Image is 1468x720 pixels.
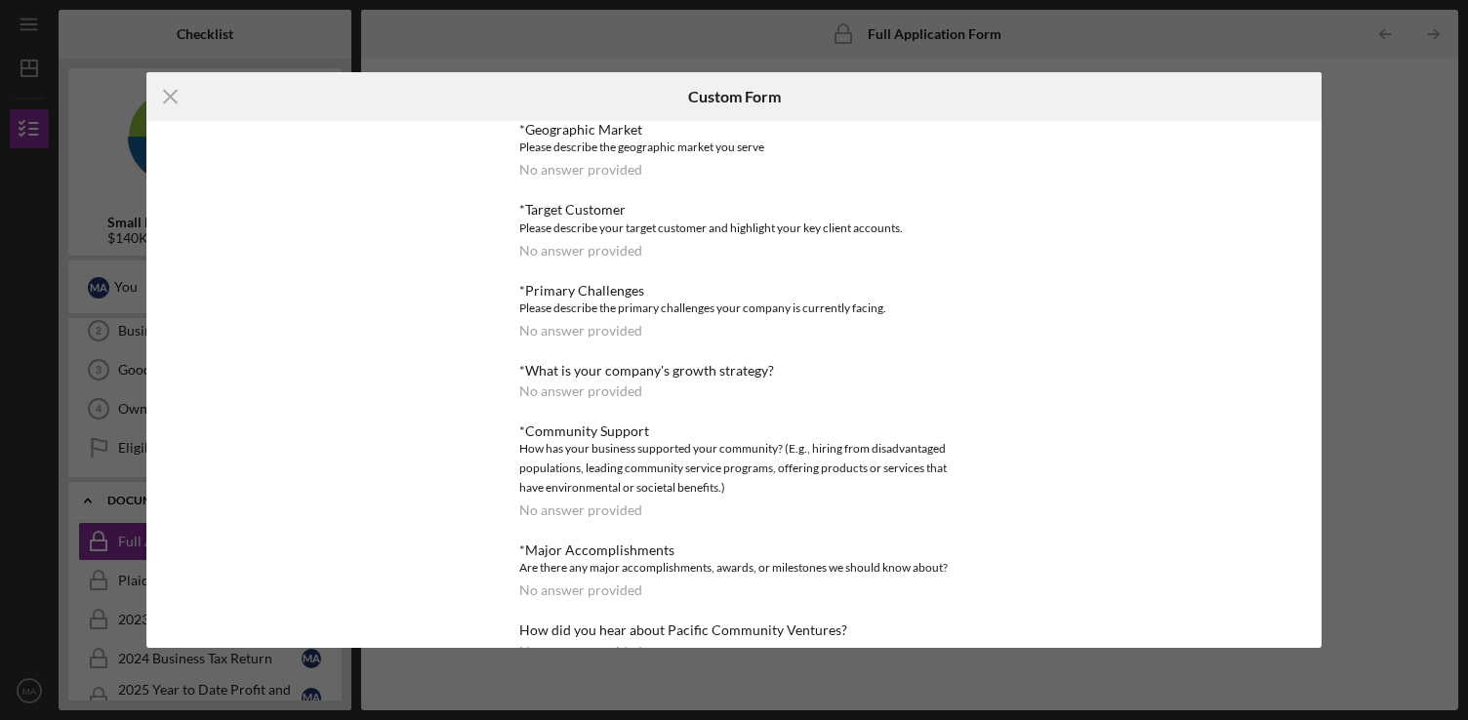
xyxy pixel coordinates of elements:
[519,383,642,399] div: No answer provided
[519,243,642,259] div: No answer provided
[519,644,642,660] div: No answer provided
[519,542,949,558] div: *Major Accomplishments
[519,138,949,157] div: Please describe the geographic market you serve
[519,219,949,238] div: Please describe your target customer and highlight your key client accounts.
[519,439,949,498] div: How has your business supported your community? (E.g., hiring from disadvantaged populations, lea...
[519,283,949,299] div: *Primary Challenges
[519,622,949,638] div: How did you hear about Pacific Community Ventures?
[519,122,949,138] div: *Geographic Market
[519,558,949,578] div: Are there any major accomplishments, awards, or milestones we should know about?
[688,88,781,105] h6: Custom Form
[519,202,949,218] div: *Target Customer
[519,162,642,178] div: No answer provided
[519,363,949,379] div: *What is your company's growth strategy?
[519,423,949,439] div: *Community Support
[519,502,642,518] div: No answer provided
[519,299,949,318] div: Please describe the primary challenges your company is currently facing.
[519,323,642,339] div: No answer provided
[519,582,642,598] div: No answer provided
